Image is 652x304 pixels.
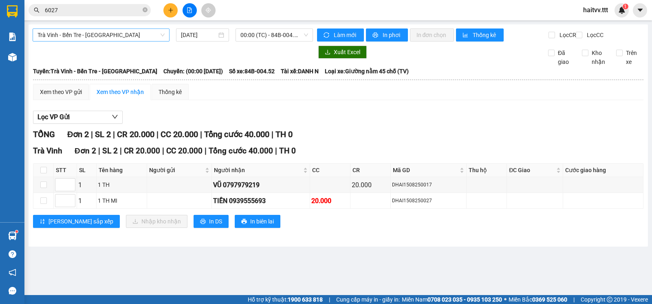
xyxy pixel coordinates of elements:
span: [PERSON_NAME] sắp xếp [48,217,113,226]
div: 1 [78,180,95,190]
div: TIỀN 0939555693 [213,196,308,206]
strong: 0369 525 060 [532,296,567,303]
input: 16/08/2025 [181,31,217,39]
img: warehouse-icon [8,232,17,240]
span: CR 20.000 [124,146,160,155]
span: Tổng cước 40.000 [209,146,273,155]
img: warehouse-icon [8,53,17,61]
img: solution-icon [8,33,17,41]
div: Xem theo VP nhận [97,87,144,96]
span: sync [324,32,330,39]
span: close-circle [143,7,148,12]
button: caret-down [633,3,647,17]
span: Trà Vinh [33,146,62,155]
b: Tuyến: Trà Vinh - Bến Tre - [GEOGRAPHIC_DATA] [33,68,157,74]
span: sort-ascending [40,219,45,225]
span: | [113,129,115,139]
span: | [271,129,273,139]
button: downloadNhập kho nhận [126,215,187,228]
span: | [98,146,100,155]
span: TỔNG [33,129,55,139]
span: Miền Bắc [509,295,567,304]
span: | [275,146,277,155]
span: Tổng cước 40.000 [204,129,269,139]
span: In phơi [383,31,401,39]
span: printer [200,219,206,225]
span: | [156,129,159,139]
span: Lọc CR [556,31,577,39]
span: down [112,114,118,120]
button: downloadXuất Excel [318,46,367,59]
span: Người nhận [214,166,302,175]
span: TH 0 [279,146,296,155]
span: Số xe: 84B-004.52 [229,67,275,76]
div: DHAI1508250017 [392,181,465,189]
th: STT [54,164,77,177]
span: CC 20.000 [161,129,198,139]
span: Đơn 2 [67,129,89,139]
span: Hỗ trợ kỹ thuật: [248,295,323,304]
span: Xuất Excel [334,48,360,57]
sup: 1 [15,230,18,233]
th: Tên hàng [97,164,147,177]
span: caret-down [637,7,644,14]
span: SL 2 [102,146,118,155]
div: 20.000 [311,196,349,206]
th: CR [350,164,391,177]
span: Cung cấp máy in - giấy in: [336,295,400,304]
span: printer [372,32,379,39]
span: printer [241,219,247,225]
span: ⚪️ [504,298,507,301]
span: | [573,295,575,304]
span: ĐC Giao [509,166,555,175]
span: In biên lai [250,217,274,226]
span: message [9,287,16,295]
div: 20.000 [352,180,389,190]
span: notification [9,269,16,276]
span: haitvv.ttt [577,5,615,15]
button: file-add [183,3,197,17]
button: plus [163,3,178,17]
div: Xem theo VP gửi [40,87,82,96]
button: aim [201,3,216,17]
span: | [162,146,164,155]
span: Lọc VP Gửi [37,112,70,122]
span: | [91,129,93,139]
button: printerIn DS [194,215,229,228]
button: sort-ascending[PERSON_NAME] sắp xếp [33,215,120,228]
button: syncLàm mới [317,28,364,42]
th: CC [310,164,350,177]
button: printerIn phơi [366,28,408,42]
span: file-add [187,7,192,13]
div: 1 [78,196,95,206]
div: 1 TH [98,180,145,189]
span: Làm mới [334,31,357,39]
span: bar-chart [463,32,469,39]
span: Kho nhận [588,48,610,66]
span: SL 2 [95,129,111,139]
span: Đã giao [555,48,576,66]
span: aim [205,7,211,13]
span: Người gửi [149,166,203,175]
th: Thu hộ [467,164,507,177]
span: Đơn 2 [75,146,96,155]
sup: 1 [623,4,628,9]
span: | [329,295,330,304]
span: | [200,129,202,139]
span: CR 20.000 [117,129,154,139]
div: 1 TH MI [98,196,145,205]
span: In DS [209,217,222,226]
span: Mã GD [393,166,458,175]
span: close-circle [143,7,148,14]
img: icon-new-feature [618,7,626,14]
button: Lọc VP Gửi [33,111,123,124]
strong: 1900 633 818 [288,296,323,303]
div: Thống kê [159,87,182,96]
span: question-circle [9,250,16,258]
td: DHAI1508250027 [391,193,467,209]
img: logo-vxr [7,5,18,17]
button: bar-chartThống kê [456,28,504,42]
span: Tài xế: DANH N [281,67,319,76]
span: Trên xe [623,48,644,66]
span: 1 [624,4,627,9]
